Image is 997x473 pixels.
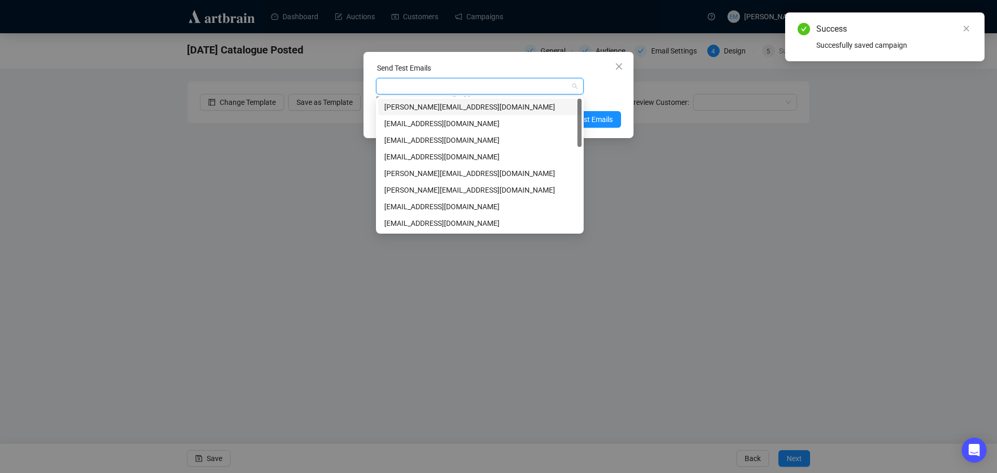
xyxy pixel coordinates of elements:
[611,58,627,75] button: Close
[384,101,575,113] div: [PERSON_NAME][EMAIL_ADDRESS][DOMAIN_NAME]
[816,39,972,51] div: Succesfully saved campaign
[962,438,987,463] div: Open Intercom Messenger
[378,132,582,148] div: adi.p@artbrain.co
[816,23,972,35] div: Success
[961,23,972,34] a: Close
[378,165,582,182] div: neta.k@artbrain.co
[378,115,582,132] div: wfkimbrough@jeffreysevans.com
[378,182,582,198] div: janice@jeffreysevans.com
[384,168,575,179] div: [PERSON_NAME][EMAIL_ADDRESS][DOMAIN_NAME]
[963,25,970,32] span: close
[798,23,810,35] span: check-circle
[559,114,613,125] span: Send Test Emails
[384,134,575,146] div: [EMAIL_ADDRESS][DOMAIN_NAME]
[378,99,582,115] div: jeff@jeffreysevans.com
[378,198,582,215] div: admin@jeffreysevans.com
[378,148,582,165] div: info@jeffreysevans.com
[384,118,575,129] div: [EMAIL_ADDRESS][DOMAIN_NAME]
[378,215,582,232] div: consign@jeffreysevans.com
[377,64,431,72] label: Send Test Emails
[384,201,575,212] div: [EMAIL_ADDRESS][DOMAIN_NAME]
[384,151,575,163] div: [EMAIL_ADDRESS][DOMAIN_NAME]
[384,184,575,196] div: [PERSON_NAME][EMAIL_ADDRESS][DOMAIN_NAME]
[615,62,623,71] span: close
[384,218,575,229] div: [EMAIL_ADDRESS][DOMAIN_NAME]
